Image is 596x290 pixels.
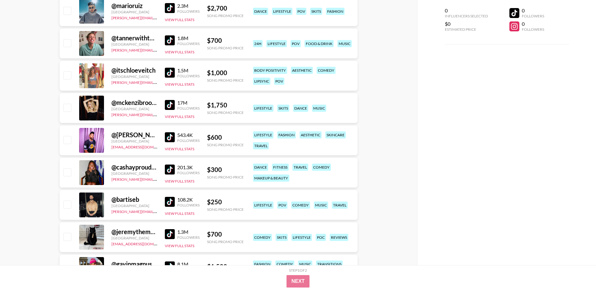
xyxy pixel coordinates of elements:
div: travel [253,142,269,149]
img: TikTok [165,229,175,239]
div: comedy [317,67,336,74]
div: $ 250 [207,198,244,206]
div: @ mckenzibrooke [111,99,157,106]
div: pov [277,202,287,209]
div: 1.3M [177,229,200,235]
div: 2.3M [177,3,200,9]
div: music [298,261,312,268]
button: View Full Stats [165,82,194,87]
div: lifestyle [253,105,273,112]
button: Next [287,275,310,288]
div: skits [277,105,289,112]
div: aesthetic [300,131,322,138]
div: lipsync [253,78,270,85]
div: Song Promo Price [207,239,244,244]
a: [PERSON_NAME][EMAIL_ADDRESS][DOMAIN_NAME] [111,47,203,52]
div: 1.5M [177,67,200,74]
div: fashion [277,131,296,138]
img: TikTok [165,261,175,271]
button: View Full Stats [165,147,194,151]
div: [GEOGRAPHIC_DATA] [111,106,157,111]
div: @ [PERSON_NAME].anthony_ [111,131,157,139]
img: TikTok [165,100,175,110]
div: 17M [177,100,200,106]
div: $ 600 [207,134,244,141]
div: 24h [253,40,263,47]
div: Followers [522,27,544,32]
div: travel [292,164,308,171]
div: Song Promo Price [207,13,244,18]
div: transitions [316,261,343,268]
div: makeup & beauty [253,174,289,182]
button: View Full Stats [165,179,194,184]
button: View Full Stats [165,114,194,119]
div: travel [332,202,348,209]
a: [EMAIL_ADDRESS][DOMAIN_NAME] [111,240,174,246]
div: music [314,202,328,209]
div: body positivity [253,67,287,74]
a: [PERSON_NAME][EMAIL_ADDRESS][DOMAIN_NAME] [111,208,203,214]
div: [GEOGRAPHIC_DATA] [111,74,157,79]
div: Estimated Price [445,27,488,32]
div: [GEOGRAPHIC_DATA] [111,236,157,240]
div: music [337,40,352,47]
div: $ 700 [207,37,244,44]
div: Song Promo Price [207,110,244,115]
div: lifestyle [266,40,287,47]
button: View Full Stats [165,50,194,54]
div: skits [310,8,322,15]
div: fashion [253,261,272,268]
div: @ marioruiz [111,2,157,10]
div: Followers [177,235,200,240]
div: Followers [177,138,200,143]
div: Song Promo Price [207,46,244,50]
div: $ 1,000 [207,69,244,77]
div: 0 [522,7,544,14]
div: 543.4K [177,132,200,138]
div: pov [296,8,306,15]
img: TikTok [165,35,175,45]
div: [GEOGRAPHIC_DATA] [111,203,157,208]
div: dance [253,8,268,15]
a: [PERSON_NAME][EMAIL_ADDRESS][DOMAIN_NAME] [111,176,203,182]
div: poc [316,234,326,241]
div: dance [293,105,308,112]
a: [PERSON_NAME][EMAIL_ADDRESS][DOMAIN_NAME] [111,111,203,117]
div: Followers [177,203,200,207]
div: Song Promo Price [207,207,244,212]
div: $ 700 [207,230,244,238]
div: [GEOGRAPHIC_DATA] [111,42,157,47]
div: Followers [177,106,200,111]
div: reviews [330,234,348,241]
div: dance [253,164,268,171]
div: 1.8M [177,35,200,41]
img: TikTok [165,197,175,207]
div: $0 [445,21,488,27]
button: View Full Stats [165,243,194,248]
div: music [312,105,326,112]
div: Followers [177,9,200,14]
div: @ tannerwiththe_tism [111,34,157,42]
a: [EMAIL_ADDRESS][DOMAIN_NAME] [111,143,174,149]
div: Song Promo Price [207,175,244,179]
div: Followers [177,170,200,175]
div: lifestyle [272,8,292,15]
a: [PERSON_NAME][EMAIL_ADDRESS][DOMAIN_NAME] [111,14,203,20]
div: 8.1M [177,261,200,267]
div: lifestyle [291,234,312,241]
img: TikTok [165,3,175,13]
div: Followers [177,41,200,46]
div: aesthetic [291,67,313,74]
div: [GEOGRAPHIC_DATA] [111,10,157,14]
img: TikTok [165,165,175,174]
div: @ itschloeveitch [111,66,157,74]
div: pov [274,78,284,85]
a: [PERSON_NAME][EMAIL_ADDRESS][DOMAIN_NAME] [111,79,203,85]
div: pov [291,40,301,47]
div: skincare [325,131,346,138]
div: 0 [522,21,544,27]
img: TikTok [165,68,175,78]
div: 0 [445,7,488,14]
div: comedy [312,164,331,171]
div: Influencers Selected [445,14,488,18]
